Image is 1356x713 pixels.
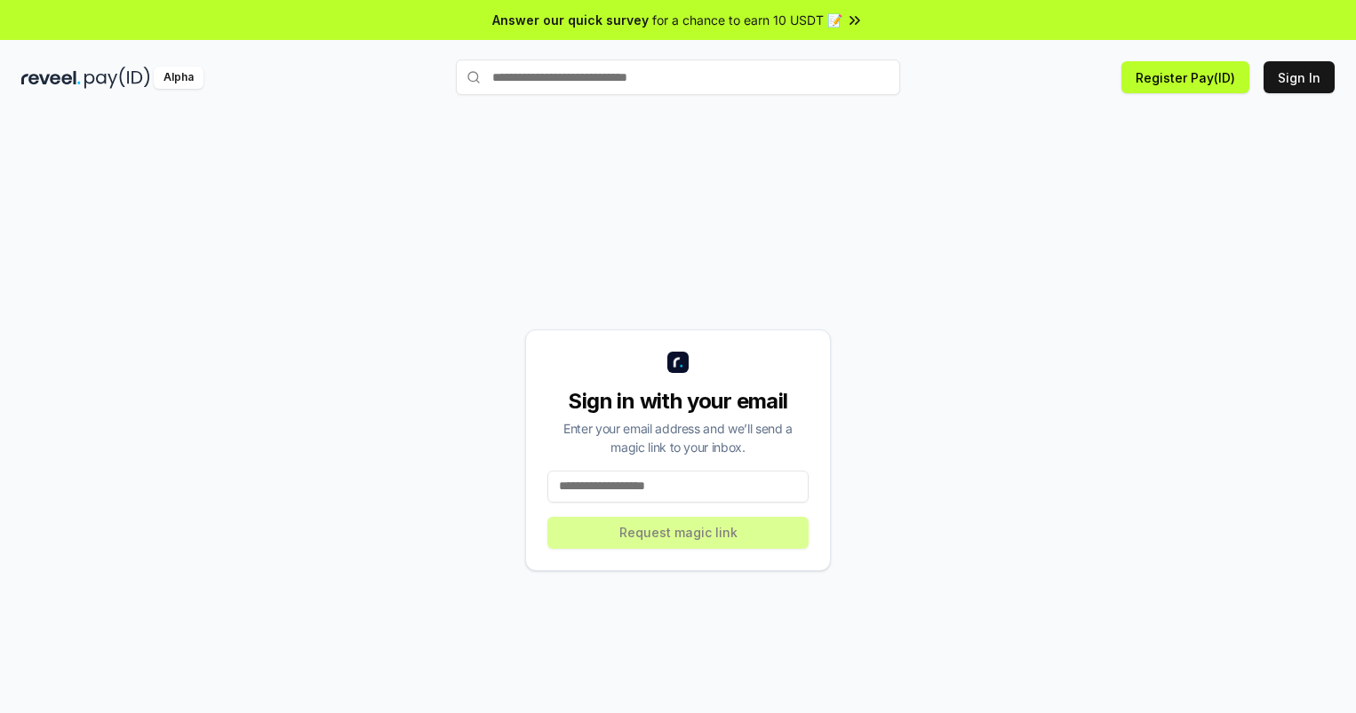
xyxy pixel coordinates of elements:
button: Sign In [1264,61,1335,93]
img: pay_id [84,67,150,89]
img: reveel_dark [21,67,81,89]
img: logo_small [667,352,689,373]
span: for a chance to earn 10 USDT 📝 [652,11,842,29]
button: Register Pay(ID) [1121,61,1249,93]
div: Sign in with your email [547,387,809,416]
span: Answer our quick survey [492,11,649,29]
div: Enter your email address and we’ll send a magic link to your inbox. [547,419,809,456]
div: Alpha [154,67,203,89]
